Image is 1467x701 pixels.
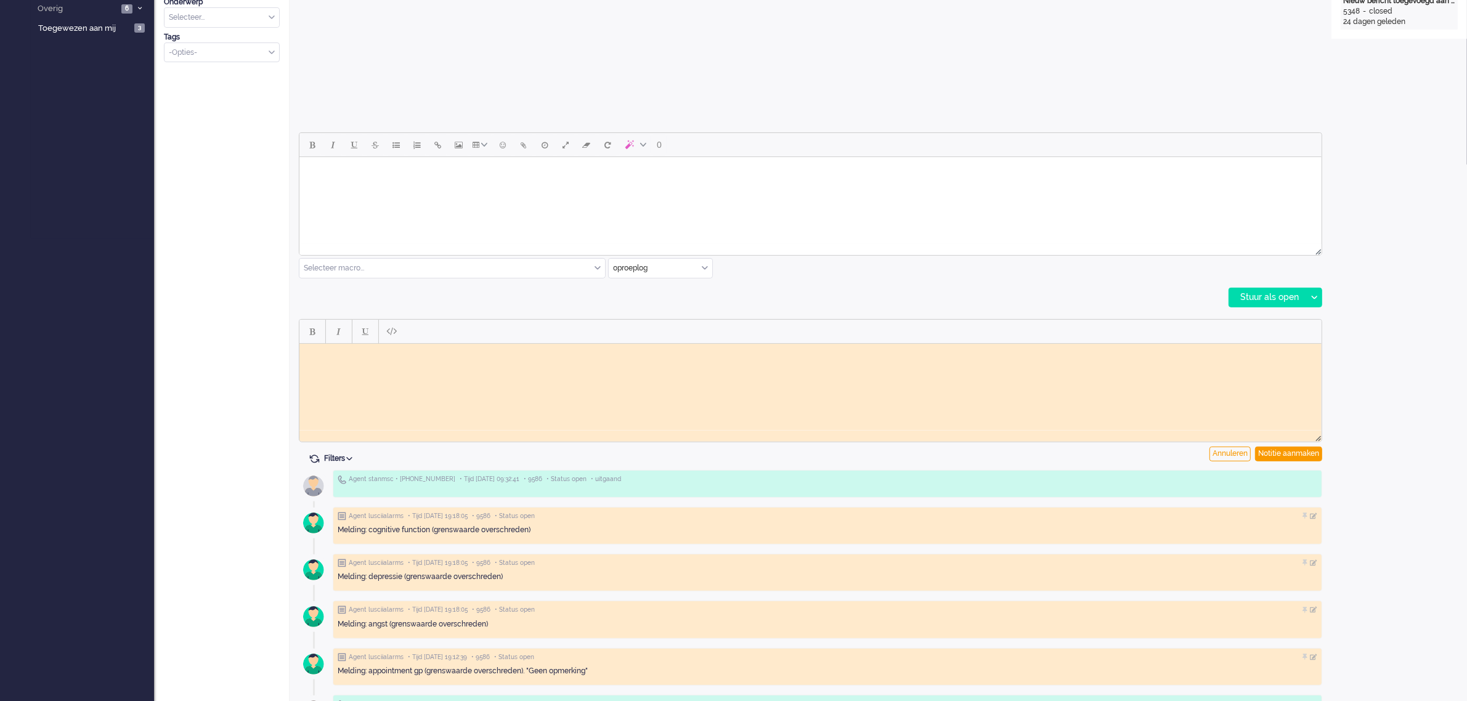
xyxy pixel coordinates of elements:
img: ic_note_grey.svg [338,512,346,521]
button: Strikethrough [365,134,386,155]
button: Reset content [597,134,618,155]
button: Italic [323,134,344,155]
div: 24 dagen geleden [1343,17,1455,27]
div: Select Tags [164,43,280,63]
img: avatar [298,471,329,501]
span: Agent lusciialarms [349,559,404,567]
iframe: Rich Text Area [299,157,1322,244]
div: Melding: depressie (grenswaarde overschreden) [338,572,1317,582]
span: Agent lusciialarms [349,653,404,662]
button: Bullet list [386,134,407,155]
button: Underline [344,134,365,155]
button: Insert/edit link [428,134,449,155]
button: Delay message [534,134,555,155]
button: Insert/edit image [449,134,469,155]
button: Table [469,134,492,155]
img: ic_note_grey.svg [338,606,346,614]
img: avatar [298,601,329,632]
img: ic_note_grey.svg [338,559,346,567]
span: • Status open [495,512,535,521]
div: Annuleren [1209,447,1251,461]
div: Melding: appointment gp (grenswaarde overschreden). "Geen opmerking" [338,666,1317,676]
span: • 9586 [471,653,490,662]
div: Resize [1311,244,1322,255]
div: Melding: cognitive function (grenswaarde overschreden) [338,525,1317,535]
span: • Status open [495,559,535,567]
img: ic_telephone_grey.svg [338,475,346,484]
div: Melding: angst (grenswaarde overschreden) [338,619,1317,630]
button: Bold [302,134,323,155]
img: avatar [298,508,329,538]
button: Numbered list [407,134,428,155]
img: avatar [298,649,329,679]
div: closed [1369,6,1392,17]
button: Add attachment [513,134,534,155]
span: • Tijd [DATE] 09:32:41 [460,475,519,484]
span: 3 [134,23,145,33]
span: • Tijd [DATE] 19:12:39 [408,653,467,662]
button: Paste plain text [381,321,402,342]
button: Italic [328,321,349,342]
iframe: Rich Text Area [299,344,1322,431]
button: Bold [302,321,323,342]
div: - [1360,6,1369,17]
span: • 9586 [472,606,490,614]
button: Clear formatting [576,134,597,155]
button: 0 [651,134,667,155]
span: • 9586 [472,512,490,521]
span: • Tijd [DATE] 19:18:05 [408,606,468,614]
span: Agent stanmsc • [PHONE_NUMBER] [349,475,455,484]
button: Emoticons [492,134,513,155]
span: Toegewezen aan mij [38,23,131,34]
span: • Status open [494,653,534,662]
span: • Tijd [DATE] 19:18:05 [408,512,468,521]
button: Underline [355,321,376,342]
a: Toegewezen aan mij 3 [36,21,154,34]
span: • uitgaand [591,475,621,484]
div: Stuur als open [1229,288,1306,307]
span: • 9586 [472,559,490,567]
div: Notitie aanmaken [1255,447,1322,461]
span: • Status open [547,475,587,484]
span: • 9586 [524,475,542,484]
span: • Tijd [DATE] 19:18:05 [408,559,468,567]
span: 6 [121,4,132,14]
span: Filters [324,454,357,463]
span: Agent lusciialarms [349,606,404,614]
img: ic_note_grey.svg [338,653,346,662]
div: 5348 [1343,6,1360,17]
button: Fullscreen [555,134,576,155]
div: Tags [164,32,280,43]
img: avatar [298,554,329,585]
span: Overig [36,3,118,15]
span: 0 [657,140,662,150]
div: Resize [1311,431,1322,442]
button: AI [618,134,651,155]
span: • Status open [495,606,535,614]
span: Agent lusciialarms [349,512,404,521]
